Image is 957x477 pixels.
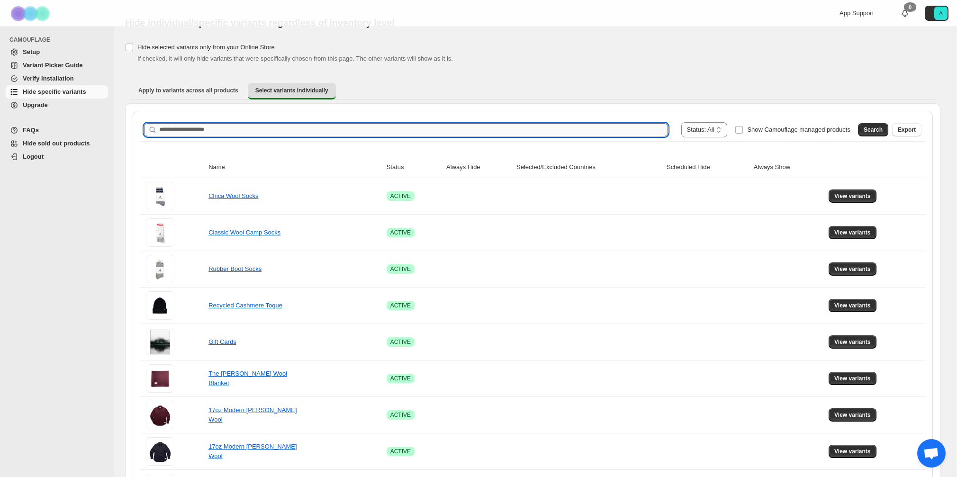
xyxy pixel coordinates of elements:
[829,226,876,239] button: View variants
[384,157,443,178] th: Status
[390,411,411,419] span: ACTIVE
[208,229,280,236] a: Classic Wool Camp Socks
[834,229,871,236] span: View variants
[208,338,236,345] a: Gift Cards
[829,372,876,385] button: View variants
[23,101,48,108] span: Upgrade
[917,439,946,468] a: Open chat
[751,157,826,178] th: Always Show
[208,265,262,272] a: Rubber Boot Socks
[390,375,411,382] span: ACTIVE
[892,123,921,136] button: Export
[6,85,108,99] a: Hide specific variants
[23,153,44,160] span: Logout
[206,157,384,178] th: Name
[514,157,664,178] th: Selected/Excluded Countries
[6,72,108,85] a: Verify Installation
[137,55,453,62] span: If checked, it will only hide variants that were specifically chosen from this page. The other va...
[390,302,411,309] span: ACTIVE
[390,338,411,346] span: ACTIVE
[834,448,871,455] span: View variants
[23,75,74,82] span: Verify Installation
[137,44,275,51] span: Hide selected variants only from your Online Store
[390,192,411,200] span: ACTIVE
[829,408,876,422] button: View variants
[23,48,40,55] span: Setup
[6,45,108,59] a: Setup
[23,140,90,147] span: Hide sold out products
[443,157,514,178] th: Always Hide
[747,126,850,133] span: Show Camouflage managed products
[834,411,871,419] span: View variants
[834,375,871,382] span: View variants
[904,2,916,12] div: 0
[6,99,108,112] a: Upgrade
[6,137,108,150] a: Hide sold out products
[208,406,297,423] a: 17oz Modern [PERSON_NAME] Wool
[939,10,943,16] text: A
[840,9,874,17] span: App Support
[23,88,86,95] span: Hide specific variants
[925,6,948,21] button: Avatar with initials A
[829,335,876,349] button: View variants
[829,299,876,312] button: View variants
[834,302,871,309] span: View variants
[248,83,336,99] button: Select variants individually
[6,124,108,137] a: FAQs
[131,83,246,98] button: Apply to variants across all products
[8,0,55,27] img: Camouflage
[829,445,876,458] button: View variants
[900,9,910,18] a: 0
[9,36,109,44] span: CAMOUFLAGE
[664,157,751,178] th: Scheduled Hide
[934,7,948,20] span: Avatar with initials A
[834,338,871,346] span: View variants
[6,150,108,163] a: Logout
[255,87,328,94] span: Select variants individually
[208,443,297,459] a: 17oz Modern [PERSON_NAME] Wool
[829,262,876,276] button: View variants
[834,265,871,273] span: View variants
[390,229,411,236] span: ACTIVE
[864,126,883,134] span: Search
[6,59,108,72] a: Variant Picker Guide
[858,123,888,136] button: Search
[390,448,411,455] span: ACTIVE
[138,87,238,94] span: Apply to variants across all products
[208,370,287,387] a: The [PERSON_NAME] Wool Blanket
[829,189,876,203] button: View variants
[390,265,411,273] span: ACTIVE
[23,62,82,69] span: Variant Picker Guide
[23,126,39,134] span: FAQs
[208,192,258,199] a: Chica Wool Socks
[208,302,282,309] a: Recycled Cashmere Toque
[898,126,916,134] span: Export
[834,192,871,200] span: View variants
